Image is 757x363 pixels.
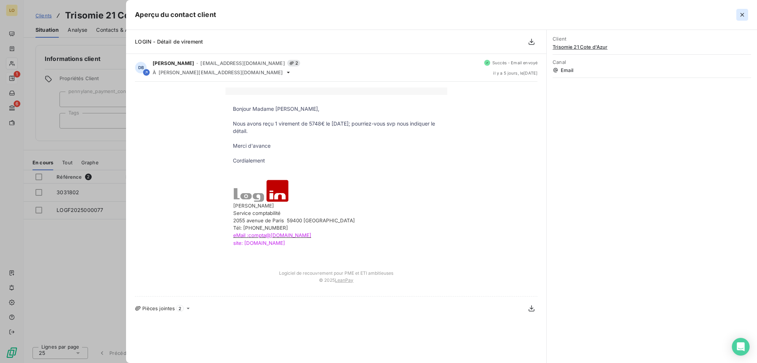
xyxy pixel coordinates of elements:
[244,240,285,246] a: [DOMAIN_NAME]
[266,232,311,238] span: @[DOMAIN_NAME]
[135,10,216,20] h5: Aperçu du contact client
[233,210,281,216] span: Service comptabilité
[732,338,750,356] div: Open Intercom Messenger
[225,276,447,290] td: © 2025
[553,44,751,50] span: Trisomie 21 Cote d'Azur
[233,225,288,231] span: Tél: [PHONE_NUMBER]
[159,69,283,75] span: [PERSON_NAME][EMAIL_ADDRESS][DOMAIN_NAME]
[335,277,353,283] a: LeanPay
[233,203,274,209] span: [PERSON_NAME]
[142,305,175,311] span: Pièces jointes
[200,60,285,66] span: [EMAIL_ADDRESS][DOMAIN_NAME]
[258,218,355,223] span: ue de Paris 59400 [GEOGRAPHIC_DATA]
[135,62,147,73] div: DB
[233,120,440,135] p: Nous avons reçu 1 virement de 5748€ le [DATE]; pourriez-vous svp nous indiquer le détail.
[233,232,248,238] span: eMail :
[553,36,751,42] span: Client
[553,59,751,65] span: Canal
[287,60,300,66] span: 2
[492,61,537,65] span: Succès - Email envoyé
[153,60,194,66] span: [PERSON_NAME]
[244,240,285,246] span: [DOMAIN_NAME]
[553,67,751,73] span: Email
[233,240,243,246] span: site:
[176,305,183,312] span: 2
[225,263,447,276] td: Logiciel de recouvrement pour PME et ETI ambitieuses
[266,233,311,238] a: @[DOMAIN_NAME]
[153,69,156,75] span: À
[233,105,440,113] p: Bonjour Madame [PERSON_NAME],
[135,38,203,45] span: LOGIN - Détail de virement
[233,218,258,223] span: 2055 aven
[493,71,537,75] span: il y a 5 jours , le [DATE]
[233,157,440,164] p: Cordialement
[248,232,266,238] span: compta
[233,142,440,150] p: Merci d'avance
[196,61,198,65] span: -
[233,179,289,202] img: logo-login-150x61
